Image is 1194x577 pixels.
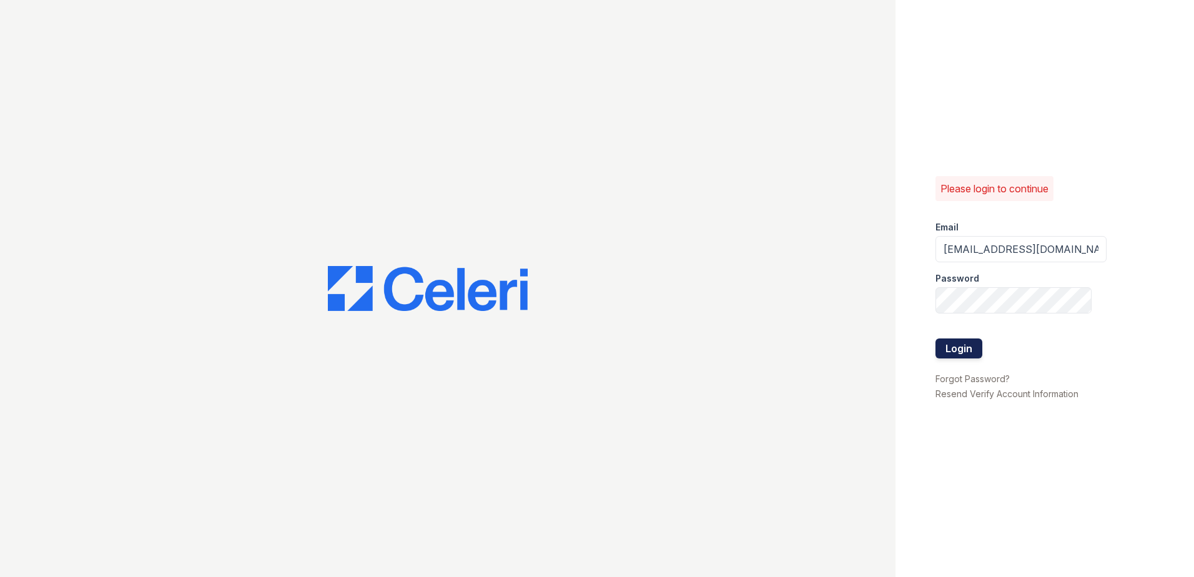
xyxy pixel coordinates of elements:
[935,388,1078,399] a: Resend Verify Account Information
[328,266,528,311] img: CE_Logo_Blue-a8612792a0a2168367f1c8372b55b34899dd931a85d93a1a3d3e32e68fde9ad4.png
[935,338,982,358] button: Login
[935,373,1010,384] a: Forgot Password?
[935,272,979,285] label: Password
[935,221,959,234] label: Email
[940,181,1048,196] p: Please login to continue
